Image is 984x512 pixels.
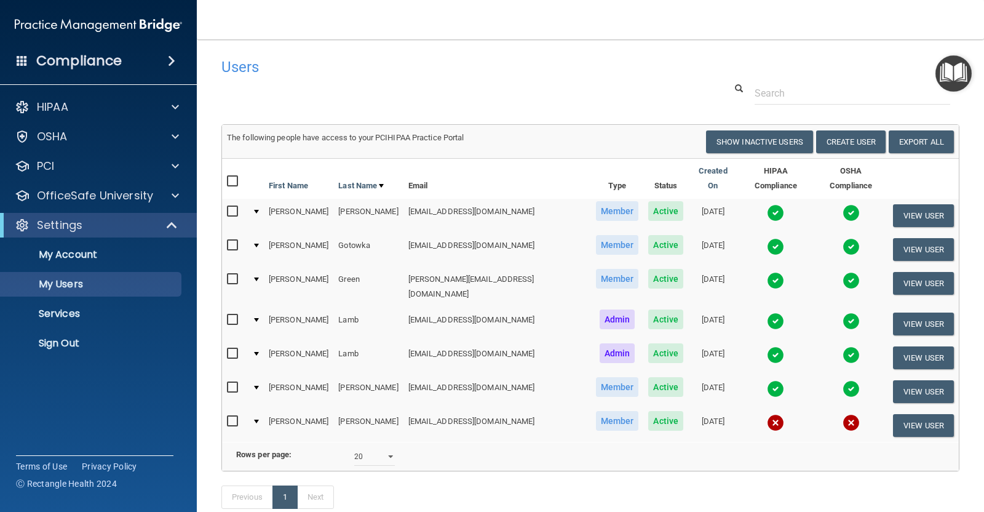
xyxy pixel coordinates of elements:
[648,411,683,431] span: Active
[893,272,954,295] button: View User
[403,233,591,266] td: [EMAIL_ADDRESS][DOMAIN_NAME]
[37,129,68,144] p: OSHA
[893,346,954,369] button: View User
[688,341,738,375] td: [DATE]
[15,129,179,144] a: OSHA
[37,218,82,233] p: Settings
[333,375,403,409] td: [PERSON_NAME]
[8,337,176,350] p: Sign Out
[767,346,784,364] img: tick.e7d51cea.svg
[893,414,954,437] button: View User
[15,218,178,233] a: Settings
[688,307,738,341] td: [DATE]
[648,201,683,221] span: Active
[600,310,635,329] span: Admin
[767,272,784,289] img: tick.e7d51cea.svg
[843,313,860,330] img: tick.e7d51cea.svg
[596,377,639,397] span: Member
[893,380,954,403] button: View User
[893,238,954,261] button: View User
[403,266,591,307] td: [PERSON_NAME][EMAIL_ADDRESS][DOMAIN_NAME]
[843,204,860,222] img: tick.e7d51cea.svg
[403,199,591,233] td: [EMAIL_ADDRESS][DOMAIN_NAME]
[297,486,334,509] a: Next
[333,341,403,375] td: Lamb
[648,235,683,255] span: Active
[403,159,591,199] th: Email
[643,159,688,199] th: Status
[688,266,738,307] td: [DATE]
[264,233,333,266] td: [PERSON_NAME]
[264,375,333,409] td: [PERSON_NAME]
[403,307,591,341] td: [EMAIL_ADDRESS][DOMAIN_NAME]
[264,409,333,442] td: [PERSON_NAME]
[648,343,683,363] span: Active
[15,13,182,38] img: PMB logo
[767,204,784,222] img: tick.e7d51cea.svg
[269,178,308,193] a: First Name
[8,278,176,290] p: My Users
[333,199,403,233] td: [PERSON_NAME]
[688,233,738,266] td: [DATE]
[37,159,54,174] p: PCI
[15,159,179,174] a: PCI
[82,460,137,473] a: Privacy Policy
[15,188,179,203] a: OfficeSafe University
[935,55,972,92] button: Open Resource Center
[688,199,738,233] td: [DATE]
[221,486,273,509] a: Previous
[843,238,860,255] img: tick.e7d51cea.svg
[693,164,733,193] a: Created On
[221,59,645,75] h4: Users
[403,409,591,442] td: [EMAIL_ADDRESS][DOMAIN_NAME]
[264,199,333,233] td: [PERSON_NAME]
[264,266,333,307] td: [PERSON_NAME]
[16,478,117,490] span: Ⓒ Rectangle Health 2024
[816,130,886,153] button: Create User
[338,178,384,193] a: Last Name
[893,313,954,335] button: View User
[333,233,403,266] td: Gotowka
[688,375,738,409] td: [DATE]
[264,341,333,375] td: [PERSON_NAME]
[767,313,784,330] img: tick.e7d51cea.svg
[333,409,403,442] td: [PERSON_NAME]
[596,411,639,431] span: Member
[264,307,333,341] td: [PERSON_NAME]
[591,159,644,199] th: Type
[889,130,954,153] a: Export All
[648,269,683,289] span: Active
[648,310,683,329] span: Active
[15,100,179,114] a: HIPAA
[36,52,122,70] h4: Compliance
[893,204,954,227] button: View User
[333,266,403,307] td: Green
[706,130,813,153] button: Show Inactive Users
[403,375,591,409] td: [EMAIL_ADDRESS][DOMAIN_NAME]
[596,201,639,221] span: Member
[333,307,403,341] td: Lamb
[600,343,635,363] span: Admin
[767,238,784,255] img: tick.e7d51cea.svg
[8,249,176,261] p: My Account
[767,380,784,398] img: tick.e7d51cea.svg
[843,380,860,398] img: tick.e7d51cea.svg
[843,414,860,431] img: cross.ca9f0e7f.svg
[403,341,591,375] td: [EMAIL_ADDRESS][DOMAIN_NAME]
[755,82,950,105] input: Search
[738,159,814,199] th: HIPAA Compliance
[227,133,464,142] span: The following people have access to your PCIHIPAA Practice Portal
[596,269,639,289] span: Member
[16,460,67,473] a: Terms of Use
[648,377,683,397] span: Active
[814,159,888,199] th: OSHA Compliance
[767,414,784,431] img: cross.ca9f0e7f.svg
[272,486,298,509] a: 1
[236,450,292,459] b: Rows per page:
[843,272,860,289] img: tick.e7d51cea.svg
[8,308,176,320] p: Services
[596,235,639,255] span: Member
[37,188,153,203] p: OfficeSafe University
[688,409,738,442] td: [DATE]
[843,346,860,364] img: tick.e7d51cea.svg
